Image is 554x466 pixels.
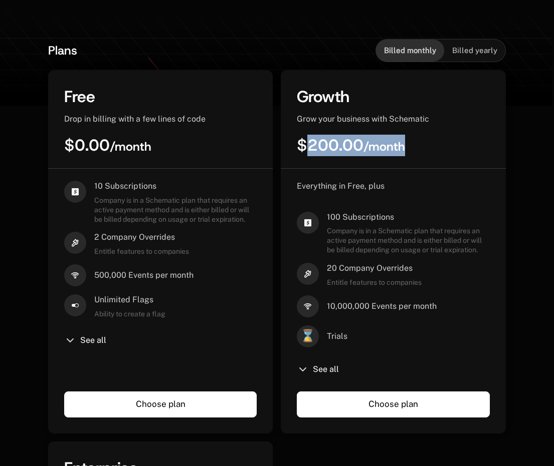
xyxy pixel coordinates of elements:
i: cashapp [297,212,319,234]
i: boolean-on [64,294,86,316]
span: Growth [297,86,349,107]
span: Ability to create a flag [94,309,165,319]
span: Grow your business with Schematic [297,114,429,124]
i: signal [64,264,86,286]
span: 500,000 Events per month [94,270,194,281]
span: $0.00 [64,135,151,156]
i: hammer [297,263,319,285]
i: cashapp [64,181,86,203]
span: Free [64,86,95,107]
i: chevron-down [64,334,76,346]
span: Company is in a Schematic plan that requires an active payment method and is either billed or wil... [94,196,257,224]
sub: / month [363,139,405,155]
sub: / month [110,139,151,155]
span: Company is in a Schematic plan that requires an active payment method and is either billed or wil... [327,226,489,255]
i: hammer [64,232,86,254]
span: Trials [327,331,347,342]
span: See all [80,336,106,344]
span: See all [313,365,339,373]
span: Plans [48,43,77,59]
a: Choose plan [297,391,489,417]
span: 10,000,000 Events per month [327,301,437,312]
span: $200.00 [297,135,405,156]
i: signal [297,295,319,317]
span: 20 Company Overrides [327,263,422,274]
span: Drop in billing with a few lines of code [64,114,206,124]
a: Choose plan [64,391,257,417]
i: chevron-down [297,363,309,375]
span: Unlimited Flags [94,294,165,305]
span: 100 Subscriptions [327,212,489,223]
span: Entitle features to companies [94,247,189,256]
span: Entitle features to companies [327,278,422,287]
span: 2 Company Overrides [94,232,189,243]
span: Billed yearly [452,46,497,56]
span: 10 Subscriptions [94,181,257,192]
span: Everything in Free, plus [297,181,385,191]
span: Billed monthly [384,46,436,56]
span: ⌛ [297,325,319,347]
